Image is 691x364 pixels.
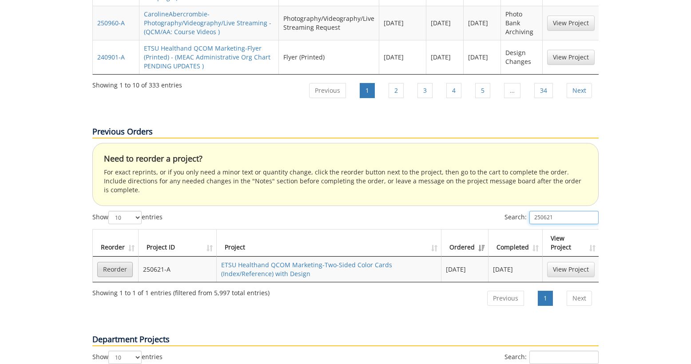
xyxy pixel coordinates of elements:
p: Department Projects [92,334,599,346]
a: Next [567,291,592,306]
a: View Project [547,50,595,65]
label: Search: [504,351,599,364]
a: ETSU Healthand QCOM Marketing-Two-Sided Color Cards (Index/Reference) with Design [221,261,392,278]
a: 240901-A [97,53,125,61]
a: 5 [475,83,490,98]
a: 4 [446,83,461,98]
td: 250621-A [139,257,217,282]
a: … [504,83,520,98]
a: Previous [487,291,524,306]
h4: Need to reorder a project? [104,154,587,163]
a: View Project [547,262,595,277]
a: 2 [389,83,404,98]
p: For exact reprints, or if you only need a minor text or quantity change, click the reorder button... [104,168,587,194]
a: Reorder [97,262,133,277]
label: Show entries [92,211,163,224]
th: Ordered: activate to sort column ascending [441,229,488,257]
th: Project: activate to sort column ascending [217,229,441,257]
a: 1 [538,291,553,306]
th: View Project: activate to sort column ascending [543,229,599,257]
div: Showing 1 to 10 of 333 entries [92,77,182,90]
a: ETSU Healthand QCOM Marketing-Flyer (Printed) - (MEAC Administrative Org Chart PENDING UPDATES ) [144,44,270,70]
input: Search: [529,211,599,224]
a: Next [567,83,592,98]
p: Previous Orders [92,126,599,138]
a: 3 [417,83,433,98]
td: [DATE] [426,40,464,74]
td: Photography/Videography/Live Streaming Request [279,6,379,40]
a: 1 [360,83,375,98]
a: View Project [547,16,595,31]
td: [DATE] [379,6,426,40]
th: Reorder: activate to sort column ascending [93,229,139,257]
td: [DATE] [488,257,543,282]
td: [DATE] [464,40,501,74]
th: Completed: activate to sort column ascending [488,229,543,257]
input: Search: [529,351,599,364]
a: 34 [534,83,553,98]
td: [DATE] [464,6,501,40]
td: [DATE] [379,40,426,74]
td: Flyer (Printed) [279,40,379,74]
a: 250960-A [97,19,125,27]
a: Previous [309,83,346,98]
th: Project ID: activate to sort column ascending [139,229,217,257]
label: Show entries [92,351,163,364]
select: Showentries [108,211,142,224]
label: Search: [504,211,599,224]
td: [DATE] [441,257,488,282]
td: Design Changes [501,40,543,74]
td: Photo Bank Archiving [501,6,543,40]
td: [DATE] [426,6,464,40]
div: Showing 1 to 1 of 1 entries (filtered from 5,997 total entries) [92,285,270,297]
select: Showentries [108,351,142,364]
a: CarolineAbercrombie-Photography/Videography/Live Streaming - (QCM/AA: Course Videos ) [144,10,271,36]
